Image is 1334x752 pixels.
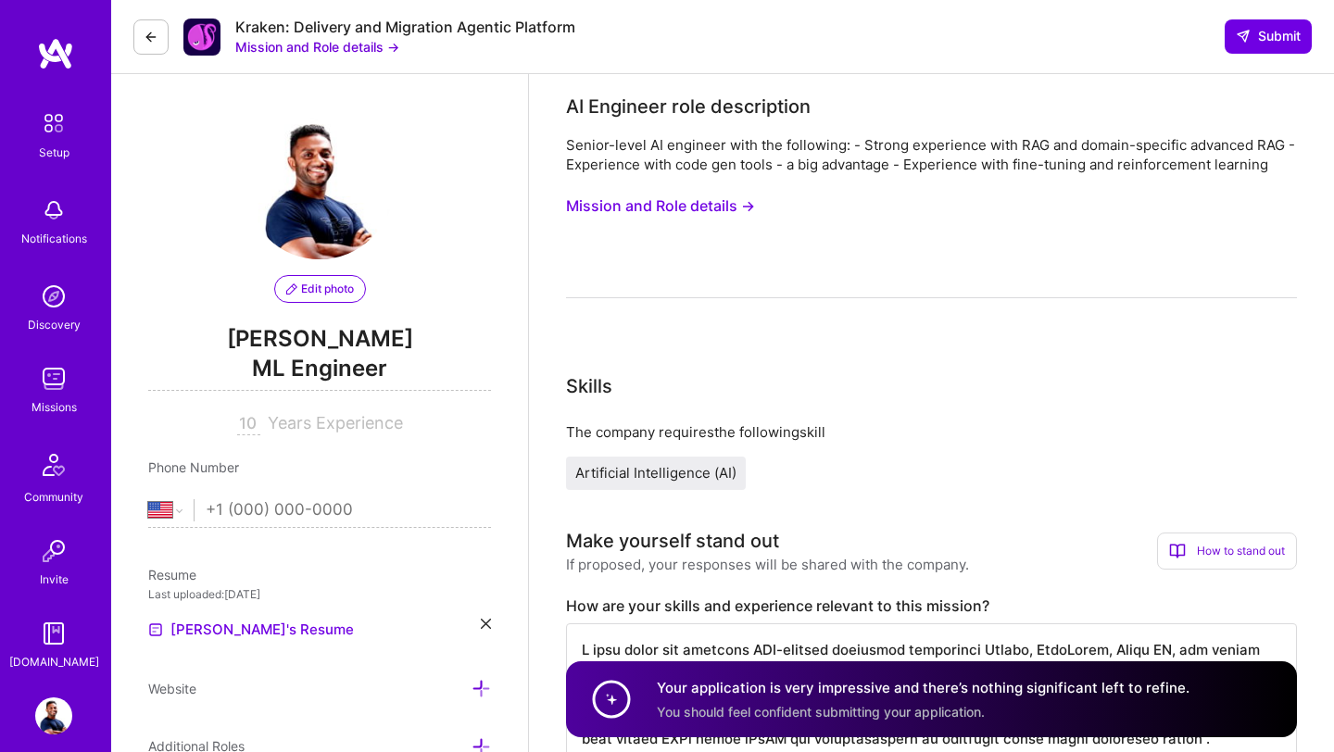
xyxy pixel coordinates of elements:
[286,283,297,295] i: icon PencilPurple
[9,652,99,671] div: [DOMAIN_NAME]
[21,229,87,248] div: Notifications
[657,678,1189,697] h4: Your application is very impressive and there’s nothing significant left to refine.
[35,278,72,315] img: discovery
[268,413,403,432] span: Years Experience
[566,93,811,120] div: AI Engineer role description
[148,325,491,353] span: [PERSON_NAME]
[274,275,366,303] button: Edit photo
[37,37,74,70] img: logo
[1225,19,1312,53] button: Submit
[35,192,72,229] img: bell
[1169,543,1186,559] i: icon BookOpen
[35,533,72,570] img: Invite
[148,619,354,641] a: [PERSON_NAME]'s Resume
[24,487,83,507] div: Community
[35,615,72,652] img: guide book
[148,353,491,391] span: ML Engineer
[245,111,394,259] img: User Avatar
[144,30,158,44] i: icon LeftArrowDark
[28,315,81,334] div: Discovery
[31,397,77,417] div: Missions
[148,622,163,637] img: Resume
[34,104,73,143] img: setup
[566,135,1297,174] div: Senior-level AI engineer with the following: - Strong experience with RAG and domain-specific adv...
[566,372,612,400] div: Skills
[566,555,969,574] div: If proposed, your responses will be shared with the company.
[1236,29,1251,44] i: icon SendLight
[286,281,354,297] span: Edit photo
[148,567,196,583] span: Resume
[148,459,239,475] span: Phone Number
[481,619,491,629] i: icon Close
[148,681,196,696] span: Website
[35,697,72,734] img: User Avatar
[148,584,491,604] div: Last uploaded: [DATE]
[657,703,985,719] span: You should feel confident submitting your application.
[575,464,736,482] span: Artificial Intelligence (AI)
[206,483,491,537] input: +1 (000) 000-0000
[566,422,1297,442] div: The company requires the following skill
[183,19,220,56] img: Company Logo
[31,697,77,734] a: User Avatar
[566,596,1297,616] label: How are your skills and experience relevant to this mission?
[237,413,260,435] input: XX
[39,143,69,162] div: Setup
[35,360,72,397] img: teamwork
[31,443,76,487] img: Community
[235,18,575,37] div: Kraken: Delivery and Migration Agentic Platform
[40,570,69,589] div: Invite
[1236,27,1301,45] span: Submit
[566,189,755,223] button: Mission and Role details →
[1157,533,1297,570] div: How to stand out
[235,37,399,56] button: Mission and Role details →
[566,527,779,555] div: Make yourself stand out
